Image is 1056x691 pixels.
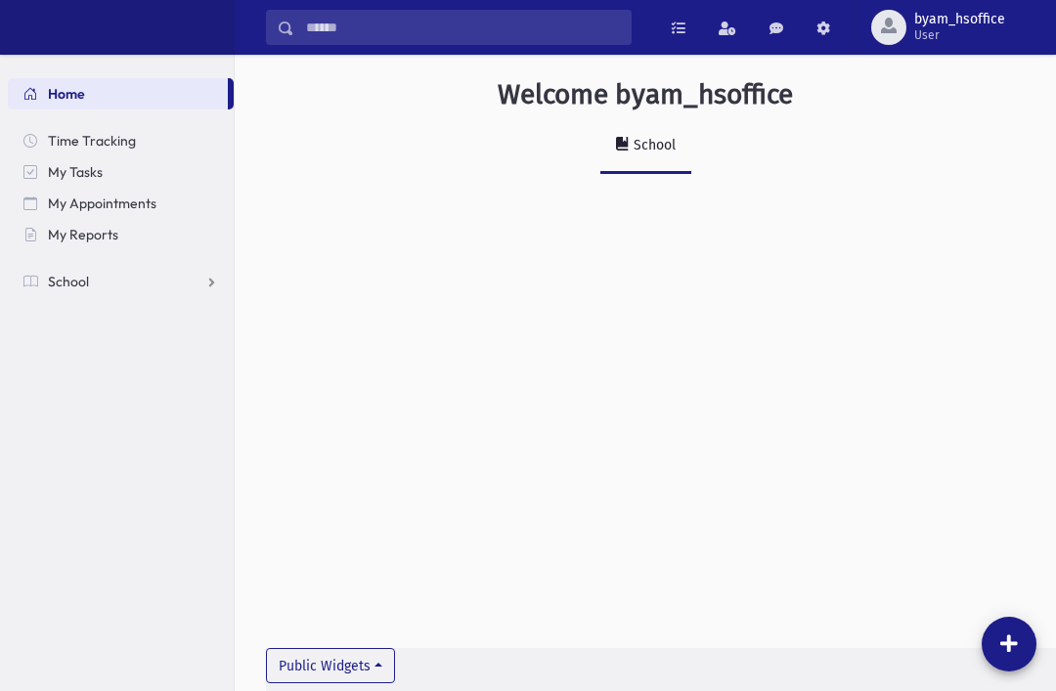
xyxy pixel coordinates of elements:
[8,125,234,156] a: Time Tracking
[48,273,89,290] span: School
[914,27,1005,43] span: User
[498,78,793,111] h3: Welcome byam_hsoffice
[294,10,631,45] input: Search
[48,226,118,243] span: My Reports
[8,156,234,188] a: My Tasks
[8,266,234,297] a: School
[600,119,691,174] a: School
[8,78,228,109] a: Home
[914,12,1005,27] span: byam_hsoffice
[8,188,234,219] a: My Appointments
[266,648,395,683] button: Public Widgets
[16,8,55,47] img: AdmirePro
[48,132,136,150] span: Time Tracking
[48,163,103,181] span: My Tasks
[48,194,156,212] span: My Appointments
[8,219,234,250] a: My Reports
[630,137,676,153] div: School
[48,85,85,103] span: Home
